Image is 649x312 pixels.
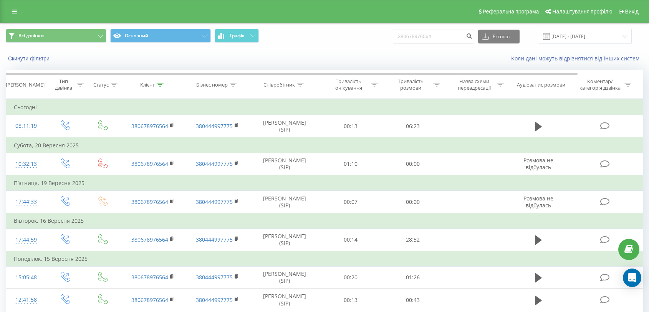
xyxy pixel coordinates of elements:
[230,33,245,38] span: Графік
[250,115,319,138] td: [PERSON_NAME] (SIP)
[6,213,643,229] td: Вівторок, 16 Вересня 2025
[14,194,38,209] div: 17:44:33
[390,78,431,91] div: Тривалість розмови
[6,55,53,62] button: Скинути фільтри
[6,138,643,153] td: Субота, 20 Вересня 2025
[6,82,45,88] div: [PERSON_NAME]
[320,266,382,289] td: 00:20
[196,274,233,281] a: 380444997775
[454,78,495,91] div: Назва схеми переадресації
[250,266,319,289] td: [PERSON_NAME] (SIP)
[196,236,233,243] a: 380444997775
[328,78,369,91] div: Тривалість очікування
[196,160,233,167] a: 380444997775
[131,274,168,281] a: 380678976564
[196,198,233,205] a: 380444997775
[14,270,38,285] div: 15:05:48
[320,289,382,311] td: 00:13
[517,82,565,88] div: Аудіозапис розмови
[131,198,168,205] a: 380678976564
[6,29,106,43] button: Всі дзвінки
[382,289,444,311] td: 00:43
[320,191,382,214] td: 00:07
[382,115,444,138] td: 06:23
[140,82,155,88] div: Клієнт
[6,175,643,191] td: П’ятниця, 19 Вересня 2025
[215,29,259,43] button: Графік
[382,153,444,175] td: 00:00
[523,195,553,209] span: Розмова не відбулась
[6,251,643,267] td: Понеділок, 15 Вересня 2025
[382,229,444,251] td: 28:52
[93,82,109,88] div: Статус
[511,55,643,62] a: Коли дані можуть відрізнятися вiд інших систем
[523,157,553,171] span: Розмова не відбулась
[110,29,211,43] button: Основний
[393,30,474,43] input: Пошук за номером
[578,78,623,91] div: Коментар/категорія дзвінка
[131,160,168,167] a: 380678976564
[552,8,612,15] span: Налаштування профілю
[14,232,38,247] div: 17:44:59
[53,78,75,91] div: Тип дзвінка
[131,296,168,304] a: 380678976564
[320,229,382,251] td: 00:14
[320,153,382,175] td: 01:10
[6,100,643,115] td: Сьогодні
[625,8,639,15] span: Вихід
[382,191,444,214] td: 00:00
[320,115,382,138] td: 00:13
[250,289,319,311] td: [PERSON_NAME] (SIP)
[483,8,539,15] span: Реферальна програма
[14,118,38,133] div: 08:11:19
[131,122,168,130] a: 380678976564
[196,122,233,130] a: 380444997775
[250,229,319,251] td: [PERSON_NAME] (SIP)
[250,191,319,214] td: [PERSON_NAME] (SIP)
[263,82,295,88] div: Співробітник
[623,269,641,287] div: Open Intercom Messenger
[14,292,38,307] div: 12:41:58
[250,153,319,175] td: [PERSON_NAME] (SIP)
[196,82,228,88] div: Бізнес номер
[14,157,38,172] div: 10:32:13
[196,296,233,304] a: 380444997775
[18,33,44,39] span: Всі дзвінки
[131,236,168,243] a: 380678976564
[478,30,520,43] button: Експорт
[382,266,444,289] td: 01:26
